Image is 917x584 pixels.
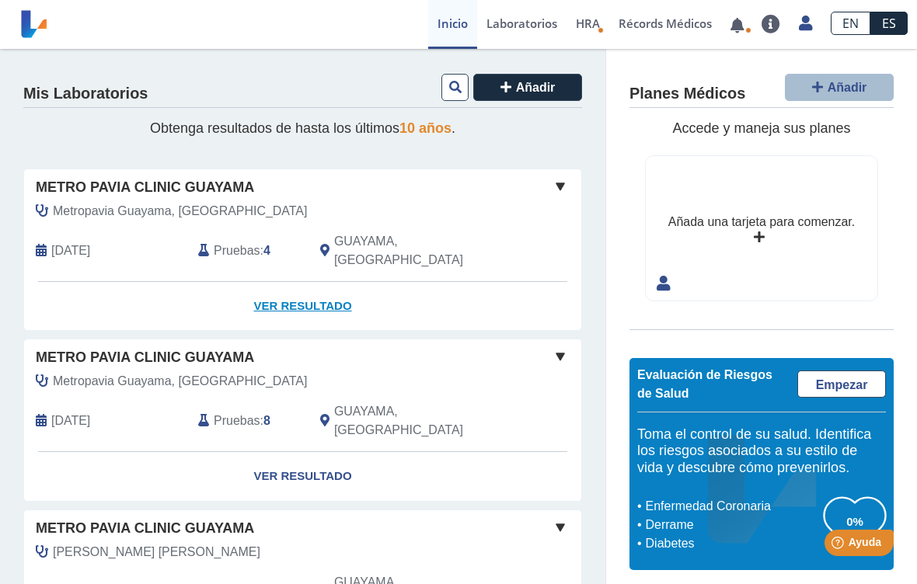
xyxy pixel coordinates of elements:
[641,516,824,534] li: Derrame
[334,232,500,269] span: GUAYAMA, PR
[24,452,581,501] a: Ver Resultado
[36,347,254,368] span: Metro Pavia Clinic Guayama
[629,85,745,103] h4: Planes Médicos
[214,412,260,430] span: Pruebas
[51,412,90,430] span: 2025-05-30
[187,402,309,440] div: :
[150,120,455,136] span: Obtenga resultados de hasta los últimos .
[828,81,867,94] span: Añadir
[637,426,886,477] h5: Toma el control de su salud. Identifica los riesgos asociados a su estilo de vida y descubre cómo...
[214,242,260,260] span: Pruebas
[668,213,855,231] div: Añada una tarjeta para comenzar.
[576,16,600,31] span: HRA
[187,232,309,269] div: :
[870,12,908,35] a: ES
[831,12,870,35] a: EN
[641,534,824,553] li: Diabetes
[637,368,772,400] span: Evaluación de Riesgos de Salud
[816,378,868,391] span: Empezar
[516,81,556,94] span: Añadir
[53,543,260,561] span: Paoli Breban, Waldemar
[51,242,90,260] span: 2025-07-30
[263,244,270,257] b: 4
[53,372,307,391] span: Metropavia Guayama, Laboratori
[36,177,254,198] span: Metro Pavia Clinic Guayama
[399,120,452,136] span: 10 años
[779,523,900,567] iframe: Help widget launcher
[824,512,886,531] h3: 0%
[672,120,850,136] span: Accede y maneja sus planes
[24,282,581,331] a: Ver Resultado
[641,497,824,516] li: Enfermedad Coronaria
[263,414,270,427] b: 8
[36,518,254,539] span: Metro Pavia Clinic Guayama
[785,74,894,101] button: Añadir
[53,202,307,221] span: Metropavia Guayama, Laboratori
[473,74,582,101] button: Añadir
[23,85,148,103] h4: Mis Laboratorios
[797,370,886,398] a: Empezar
[334,402,500,440] span: GUAYAMA, PR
